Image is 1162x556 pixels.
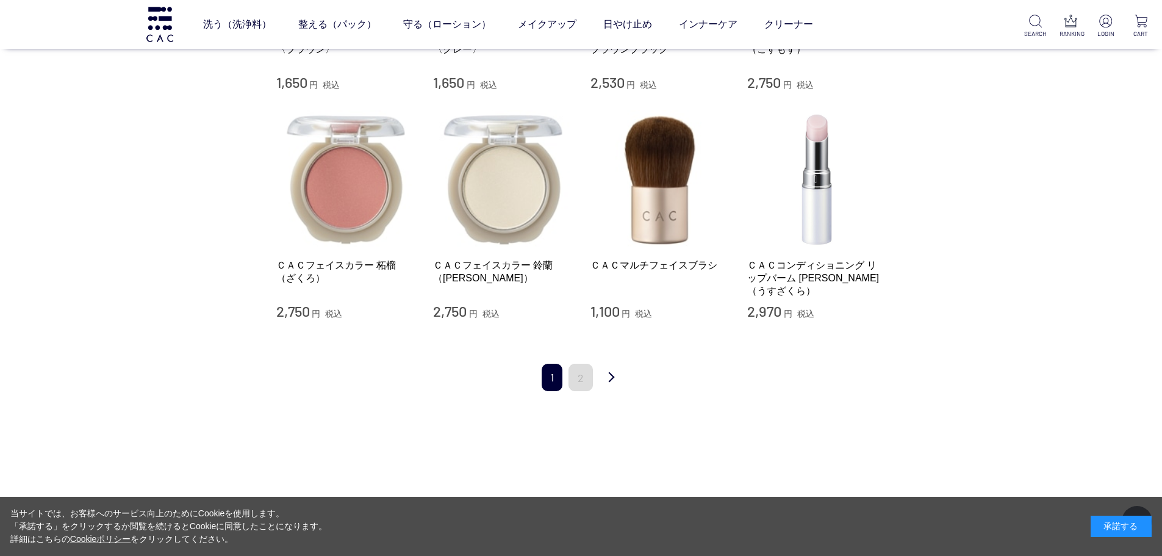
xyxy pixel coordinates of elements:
[590,110,730,249] img: ＣＡＣマルチフェイスブラシ
[298,7,376,42] a: 整える（パック）
[599,364,623,392] a: 次
[1060,29,1082,38] p: RANKING
[1130,29,1152,38] p: CART
[1024,15,1047,38] a: SEARCH
[784,309,792,319] span: 円
[764,7,813,42] a: クリーナー
[433,110,572,249] img: ＣＡＣフェイスカラー 鈴蘭（すずらん）
[640,80,657,90] span: 税込
[469,309,478,319] span: 円
[797,309,814,319] span: 税込
[679,7,737,42] a: インナーケア
[1094,29,1117,38] p: LOGIN
[747,73,781,91] span: 2,750
[276,259,415,285] a: ＣＡＣフェイスカラー 柘榴（ざくろ）
[747,110,886,249] img: ＣＡＣコンディショニング リップバーム 薄桜（うすざくら）
[1091,516,1152,537] div: 承諾する
[1060,15,1082,38] a: RANKING
[433,73,464,91] span: 1,650
[590,259,730,272] a: ＣＡＣマルチフェイスブラシ
[312,309,320,319] span: 円
[626,80,635,90] span: 円
[433,302,467,320] span: 2,750
[10,507,328,546] div: 当サイトでは、お客様へのサービス向上のためにCookieを使用します。 「承諾する」をクリックするか閲覧を続けるとCookieに同意したことになります。 詳細はこちらの をクリックしてください。
[276,110,415,249] img: ＣＡＣフェイスカラー 柘榴（ざくろ）
[309,80,318,90] span: 円
[590,302,620,320] span: 1,100
[783,80,792,90] span: 円
[603,7,652,42] a: 日やけ止め
[797,80,814,90] span: 税込
[325,309,342,319] span: 税込
[1094,15,1117,38] a: LOGIN
[276,73,307,91] span: 1,650
[747,259,886,298] a: ＣＡＣコンディショニング リップバーム [PERSON_NAME]（うすざくら）
[622,309,630,319] span: 円
[276,302,310,320] span: 2,750
[433,259,572,285] a: ＣＡＣフェイスカラー 鈴蘭（[PERSON_NAME]）
[480,80,497,90] span: 税込
[1130,15,1152,38] a: CART
[1024,29,1047,38] p: SEARCH
[590,73,625,91] span: 2,530
[467,80,475,90] span: 円
[459,47,476,57] a: アイ
[412,47,437,57] a: ベース
[497,47,557,57] a: フェイスカラー
[635,309,652,319] span: 税込
[70,534,131,544] a: Cookieポリシー
[747,302,781,320] span: 2,970
[542,364,562,391] span: 1
[145,7,175,42] img: logo
[482,309,500,319] span: 税込
[403,7,491,42] a: 守る（ローション）
[578,47,604,57] a: リップ
[203,7,271,42] a: 洗う（洗浄料）
[323,80,340,90] span: 税込
[568,364,593,391] a: 2
[518,7,576,42] a: メイクアップ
